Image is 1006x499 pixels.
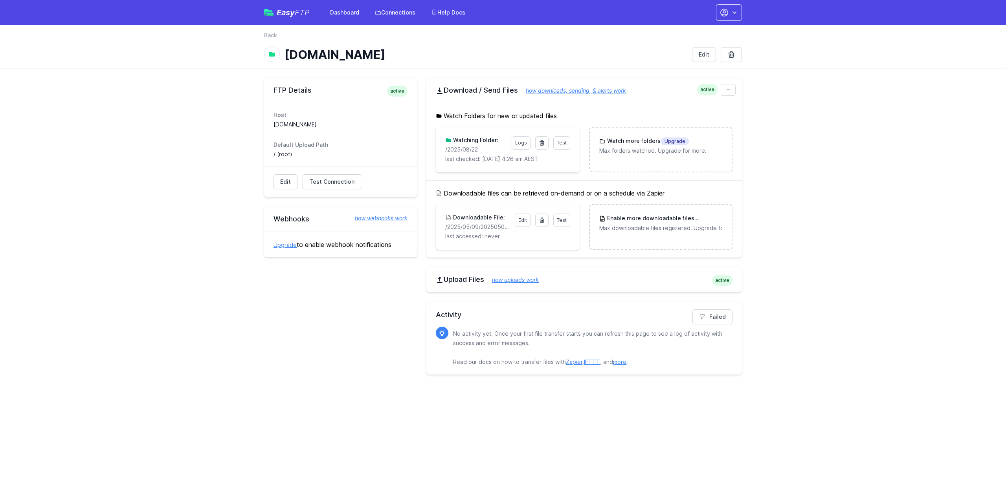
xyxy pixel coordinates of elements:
[692,309,732,324] a: Failed
[274,241,297,248] a: Upgrade
[264,31,277,39] a: Back
[697,84,718,95] span: active
[370,5,420,20] a: Connections
[264,9,310,16] a: EasyFTP
[436,275,732,284] h2: Upload Files
[285,48,686,62] h1: [DOMAIN_NAME]
[264,232,417,257] div: to enable webhook notifications
[692,47,716,62] a: Edit
[613,358,626,365] a: more
[274,141,408,149] dt: Default Upload Path
[484,276,539,283] a: how uploads work
[303,174,361,189] a: Test Connection
[445,232,570,240] p: last accessed: never
[557,217,567,223] span: Test
[452,214,505,221] h3: Downloadable File:
[606,137,689,145] h3: Watch more folders
[264,9,274,16] img: easyftp_logo.png
[553,136,570,150] a: Test
[436,86,732,95] h2: Download / Send Files
[436,111,732,121] h5: Watch Folders for new or updated files
[590,205,732,241] a: Enable more downloadable filesUpgrade Max downloadable files registered. Upgrade for more.
[309,178,354,186] span: Test Connection
[553,214,570,227] a: Test
[518,87,626,94] a: how downloads, sending, & alerts work
[445,146,507,154] p: /2025/08/22
[274,111,408,119] dt: Host
[557,140,567,146] span: Test
[599,224,722,232] p: Max downloadable files registered. Upgrade for more.
[274,121,408,128] dd: [DOMAIN_NAME]
[712,275,732,286] span: active
[584,358,600,365] a: IFTTT
[264,31,742,44] nav: Breadcrumb
[387,86,408,97] span: active
[436,188,732,198] h5: Downloadable files can be retrieved on-demand or on a schedule via Zapier
[453,329,726,367] p: No activity yet. Once your first file transfer starts you can refresh this page to see a log of a...
[274,214,408,224] h2: Webhooks
[436,309,732,320] h2: Activity
[515,214,531,227] a: Edit
[566,358,582,365] a: Zapier
[512,136,531,150] a: Logs
[295,8,310,17] span: FTP
[274,174,297,189] a: Edit
[445,223,510,231] p: /2025/05/09/20250509171559_inbound_0422652309_0756011820.mp3
[590,128,732,164] a: Watch more foldersUpgrade Max folders watched. Upgrade for more.
[426,5,470,20] a: Help Docs
[452,136,498,144] h3: Watching Folder:
[274,86,408,95] h2: FTP Details
[274,150,408,158] dd: / (root)
[694,215,723,223] span: Upgrade
[599,147,722,155] p: Max folders watched. Upgrade for more.
[606,214,722,223] h3: Enable more downloadable files
[661,137,689,145] span: Upgrade
[445,155,570,163] p: last checked: [DATE] 4:26 am AEST
[277,9,310,16] span: Easy
[325,5,364,20] a: Dashboard
[347,214,408,222] a: how webhooks work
